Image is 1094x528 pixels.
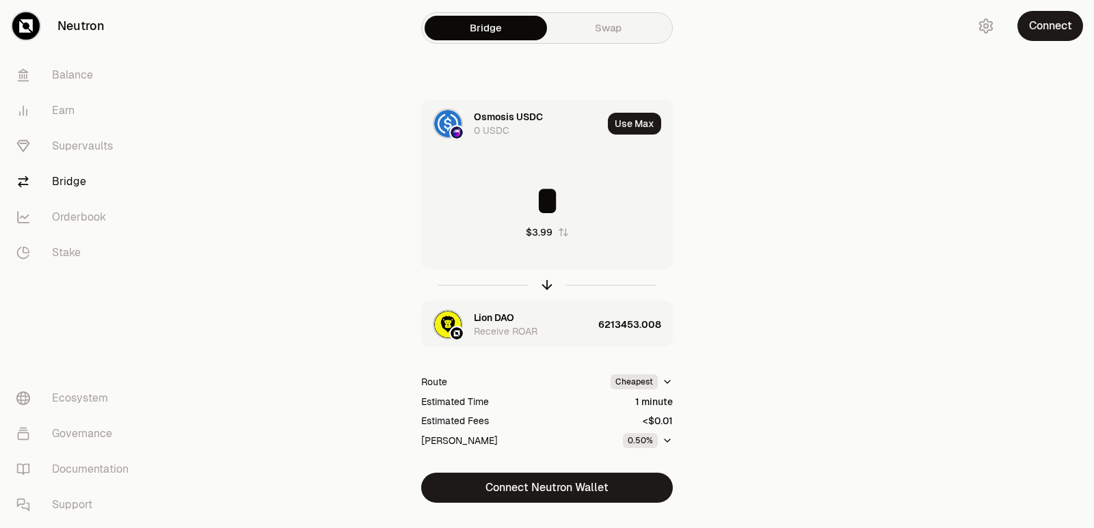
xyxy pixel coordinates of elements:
[623,433,673,448] button: 0.50%
[598,301,672,348] div: 6213453.008
[421,375,447,389] div: Route
[422,301,593,348] div: ROAR LogoNeutron LogoLion DAOReceive ROAR
[474,311,514,324] div: Lion DAO
[1017,11,1083,41] button: Connect
[421,473,673,503] button: Connect Neutron Wallet
[434,311,462,338] img: ROAR Logo
[526,225,552,239] div: $3.99
[5,235,148,270] a: Stake
[422,301,672,348] button: ROAR LogoNeutron LogoLion DAOReceive ROAR6213453.008
[5,487,148,523] a: Support
[425,16,547,40] a: Bridge
[5,93,148,128] a: Earn
[526,225,569,239] button: $3.99
[5,199,148,235] a: Orderbook
[611,374,673,389] button: Cheapest
[422,100,602,147] div: USDC LogoOsmosis LogoOsmosis USDC0 USDC
[5,164,148,199] a: Bridge
[5,380,148,416] a: Ecosystem
[611,374,658,389] div: Cheapest
[635,395,673,408] div: 1 minute
[451,327,463,339] img: Neutron Logo
[474,110,543,124] div: Osmosis USDC
[5,416,148,451] a: Governance
[5,128,148,164] a: Supervaults
[474,324,537,338] div: Receive ROAR
[623,433,658,448] div: 0.50%
[421,395,489,408] div: Estimated Time
[5,57,148,93] a: Balance
[474,124,509,137] div: 0 USDC
[547,16,669,40] a: Swap
[421,434,498,447] div: [PERSON_NAME]
[434,110,462,137] img: USDC Logo
[451,126,463,139] img: Osmosis Logo
[608,113,661,135] button: Use Max
[5,451,148,487] a: Documentation
[421,414,489,428] div: Estimated Fees
[643,414,673,428] div: <$0.01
